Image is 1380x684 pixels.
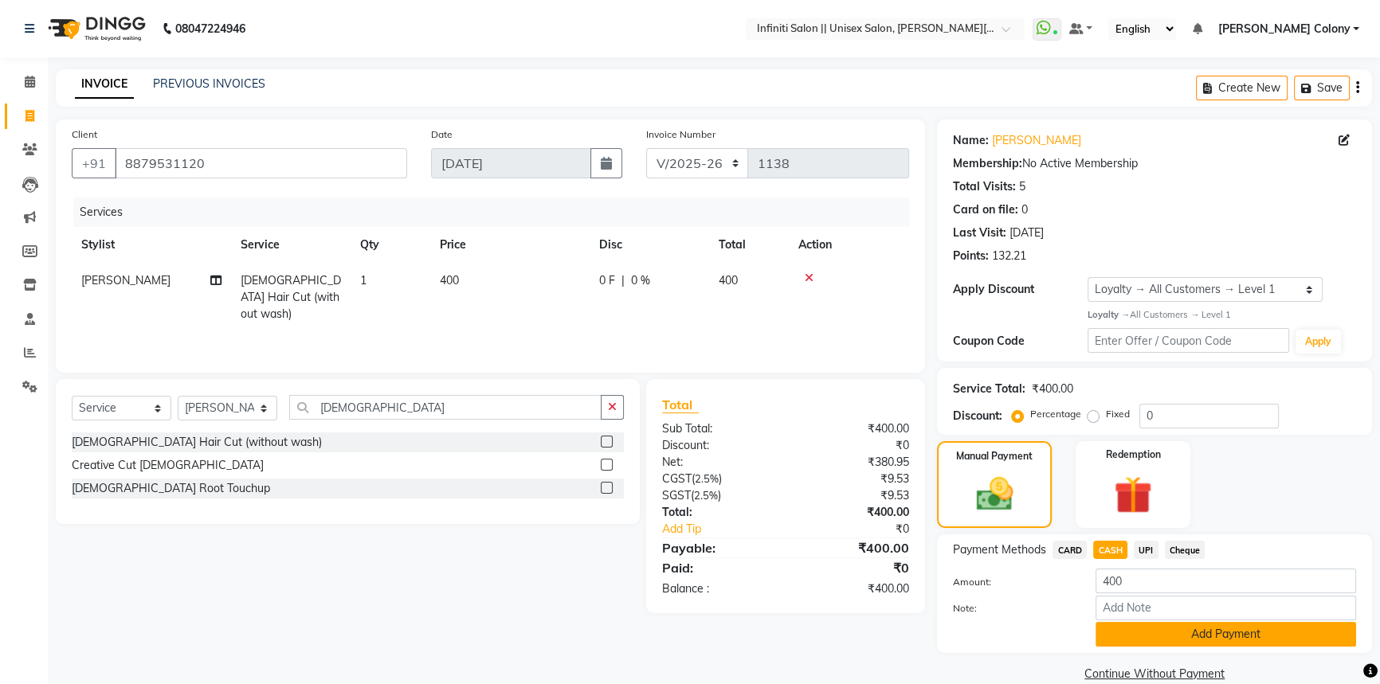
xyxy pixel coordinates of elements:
th: Disc [590,227,709,263]
div: [DEMOGRAPHIC_DATA] Hair Cut (without wash) [72,434,322,451]
a: PREVIOUS INVOICES [153,76,265,91]
div: ₹400.00 [786,538,921,557]
span: [DEMOGRAPHIC_DATA] Hair Cut (without wash) [241,273,341,321]
img: logo [41,6,150,51]
div: 5 [1019,178,1025,195]
div: ₹400.00 [786,420,921,437]
div: Paid: [650,558,786,577]
button: Create New [1196,76,1288,100]
div: [DATE] [1010,225,1044,241]
div: ₹0 [786,437,921,454]
th: Price [430,227,590,263]
div: Points: [953,248,989,264]
div: Creative Cut [DEMOGRAPHIC_DATA] [72,457,264,474]
div: ₹9.53 [786,471,921,487]
div: ( ) [650,471,786,487]
a: Add Tip [650,521,809,537]
div: Apply Discount [953,281,1088,298]
a: INVOICE [75,70,134,99]
span: 400 [719,273,738,287]
input: Add Note [1096,596,1356,620]
button: +91 [72,148,116,178]
div: ₹9.53 [786,487,921,504]
div: Payable: [650,538,786,557]
span: 2.5% [695,472,719,485]
span: 0 % [631,272,650,289]
input: Search by Name/Mobile/Email/Code [115,148,407,178]
span: 2.5% [694,489,718,502]
div: Membership: [953,155,1022,172]
input: Enter Offer / Coupon Code [1088,328,1289,353]
span: Payment Methods [953,541,1046,558]
div: Discount: [650,437,786,454]
label: Fixed [1106,407,1130,421]
div: Card on file: [953,201,1018,218]
a: [PERSON_NAME] [992,132,1081,149]
div: Service Total: [953,381,1025,397]
th: Stylist [72,227,231,263]
strong: Loyalty → [1088,309,1130,320]
span: [PERSON_NAME] Colony [1217,21,1350,37]
th: Total [709,227,789,263]
div: Last Visit: [953,225,1006,241]
div: ₹380.95 [786,454,921,471]
button: Save [1294,76,1350,100]
span: Cheque [1165,541,1206,559]
span: CASH [1093,541,1127,559]
input: Search or Scan [289,395,602,420]
label: Manual Payment [956,449,1033,463]
div: No Active Membership [953,155,1356,172]
div: ₹400.00 [1032,381,1073,397]
span: [PERSON_NAME] [81,273,171,287]
span: CARD [1053,541,1087,559]
span: 1 [360,273,367,287]
div: 0 [1021,201,1028,218]
label: Percentage [1030,407,1081,421]
label: Redemption [1106,448,1161,462]
img: _gift.svg [1102,471,1164,519]
button: Add Payment [1096,622,1356,647]
div: Coupon Code [953,333,1088,350]
div: 132.21 [992,248,1026,264]
div: All Customers → Level 1 [1088,308,1356,322]
div: Net: [650,454,786,471]
div: [DEMOGRAPHIC_DATA] Root Touchup [72,480,270,497]
button: Apply [1296,330,1341,354]
div: Balance : [650,580,786,597]
th: Service [231,227,351,263]
b: 08047224946 [175,6,245,51]
div: ( ) [650,487,786,504]
span: 400 [440,273,459,287]
label: Amount: [941,575,1084,589]
div: Name: [953,132,989,149]
span: 0 F [599,272,615,289]
div: Total Visits: [953,178,1016,195]
span: Total [662,397,699,413]
div: ₹400.00 [786,580,921,597]
div: ₹400.00 [786,504,921,521]
div: Total: [650,504,786,521]
span: CGST [662,471,692,486]
div: ₹0 [786,558,921,577]
span: SGST [662,488,691,502]
label: Date [431,127,453,142]
div: Sub Total: [650,420,786,437]
label: Client [72,127,97,142]
label: Note: [941,601,1084,616]
div: ₹0 [808,521,921,537]
span: | [621,272,625,289]
label: Invoice Number [646,127,715,142]
img: _cash.svg [965,473,1025,515]
th: Action [789,227,909,263]
th: Qty [351,227,430,263]
div: Discount: [953,408,1002,424]
span: UPI [1134,541,1158,559]
div: Services [73,197,921,227]
input: Amount [1096,569,1356,593]
a: Continue Without Payment [940,666,1369,682]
